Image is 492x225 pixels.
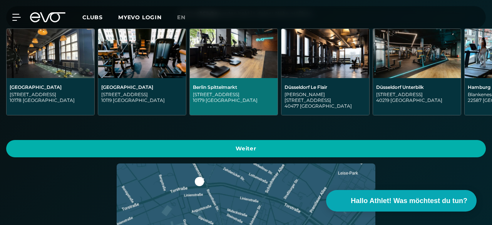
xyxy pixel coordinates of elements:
[190,29,278,78] img: Berlin Spittelmarkt
[376,84,458,90] div: Düsseldorf Unterbilk
[10,92,91,103] div: [STREET_ADDRESS] 10178 [GEOGRAPHIC_DATA]
[281,29,369,78] img: Düsseldorf Le Flair
[101,92,183,103] div: [STREET_ADDRESS] 10119 [GEOGRAPHIC_DATA]
[10,84,91,90] div: [GEOGRAPHIC_DATA]
[7,29,94,78] img: Berlin Alexanderplatz
[15,145,477,153] span: Weiter
[98,29,186,78] img: Berlin Rosenthaler Platz
[373,29,461,78] img: Düsseldorf Unterbilk
[193,92,274,103] div: [STREET_ADDRESS] 10179 [GEOGRAPHIC_DATA]
[351,196,467,206] span: Hallo Athlet! Was möchtest du tun?
[284,84,366,90] div: Düsseldorf Le Flair
[177,13,195,22] a: en
[82,14,103,21] span: Clubs
[326,190,477,212] button: Hallo Athlet! Was möchtest du tun?
[284,92,366,109] div: [PERSON_NAME][STREET_ADDRESS] 40477 [GEOGRAPHIC_DATA]
[6,140,486,157] a: Weiter
[177,14,186,21] span: en
[193,84,274,90] div: Berlin Spittelmarkt
[82,13,118,21] a: Clubs
[118,14,162,21] a: MYEVO LOGIN
[376,92,458,103] div: [STREET_ADDRESS] 40219 [GEOGRAPHIC_DATA]
[101,84,183,90] div: [GEOGRAPHIC_DATA]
